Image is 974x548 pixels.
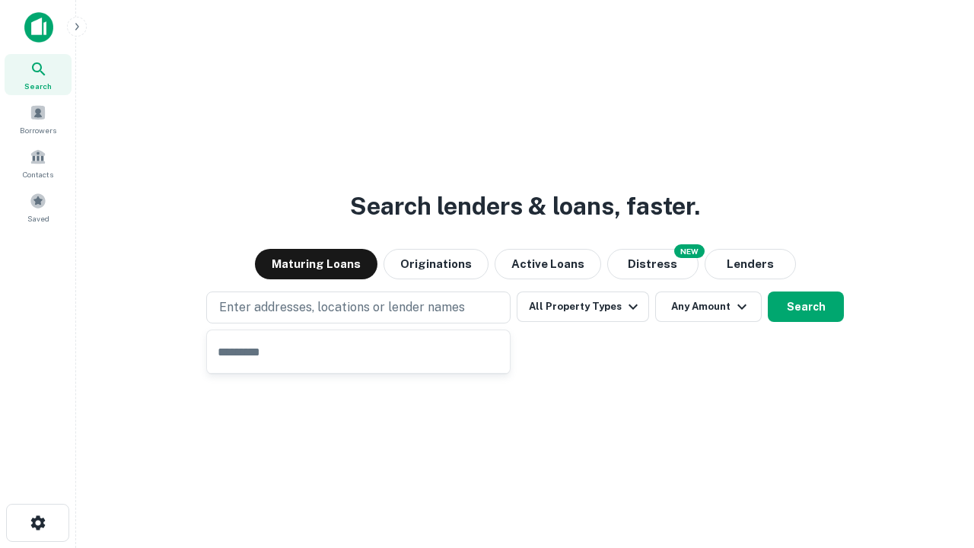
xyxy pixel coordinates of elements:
a: Borrowers [5,98,72,139]
button: All Property Types [517,292,649,322]
img: capitalize-icon.png [24,12,53,43]
span: Search [24,80,52,92]
div: NEW [674,244,705,258]
button: Search [768,292,844,322]
button: Originations [384,249,489,279]
button: Active Loans [495,249,601,279]
button: Enter addresses, locations or lender names [206,292,511,323]
span: Borrowers [20,124,56,136]
span: Saved [27,212,49,225]
h3: Search lenders & loans, faster. [350,188,700,225]
a: Contacts [5,142,72,183]
a: Saved [5,186,72,228]
button: Search distressed loans with lien and other non-mortgage details. [607,249,699,279]
button: Lenders [705,249,796,279]
p: Enter addresses, locations or lender names [219,298,465,317]
button: Any Amount [655,292,762,322]
span: Contacts [23,168,53,180]
button: Maturing Loans [255,249,377,279]
iframe: Chat Widget [898,426,974,499]
a: Search [5,54,72,95]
